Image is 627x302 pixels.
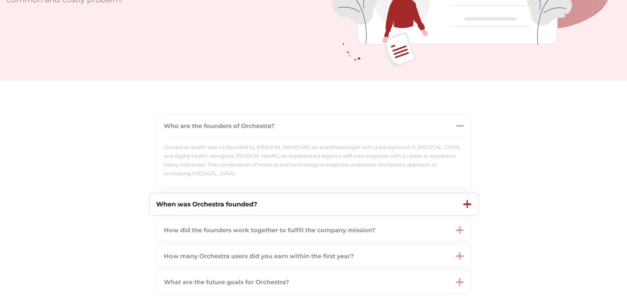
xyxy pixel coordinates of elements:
strong: How many Orchestra users did you earn within the first year? [164,252,353,260]
strong: Who are the founders of Orchestra? [164,122,274,130]
strong: When was Orchestra founded? [156,200,257,208]
strong: What are the future goals for Orchestra? [164,278,289,286]
p: Orchestra Health was co-founded by [PERSON_NAME] MD, an anesthesiologist with a background in [ME... [164,143,464,178]
strong: How did the founders work together to fulfill the company mission? [164,226,375,234]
